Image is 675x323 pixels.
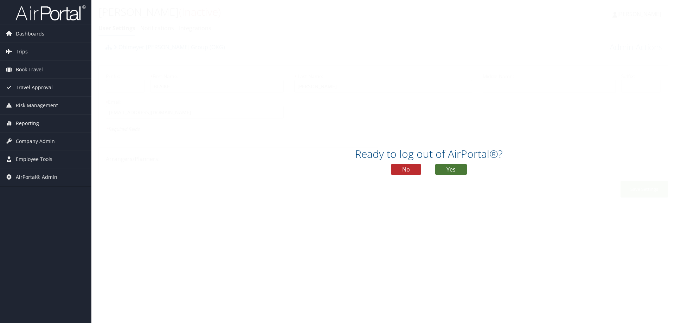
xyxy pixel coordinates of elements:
[391,164,421,175] button: No
[16,150,52,168] span: Employee Tools
[16,61,43,78] span: Book Travel
[16,115,39,132] span: Reporting
[16,133,55,150] span: Company Admin
[16,168,57,186] span: AirPortal® Admin
[15,5,86,21] img: airportal-logo.png
[16,25,44,43] span: Dashboards
[16,79,53,96] span: Travel Approval
[16,43,28,60] span: Trips
[435,164,467,175] button: Yes
[16,97,58,114] span: Risk Management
